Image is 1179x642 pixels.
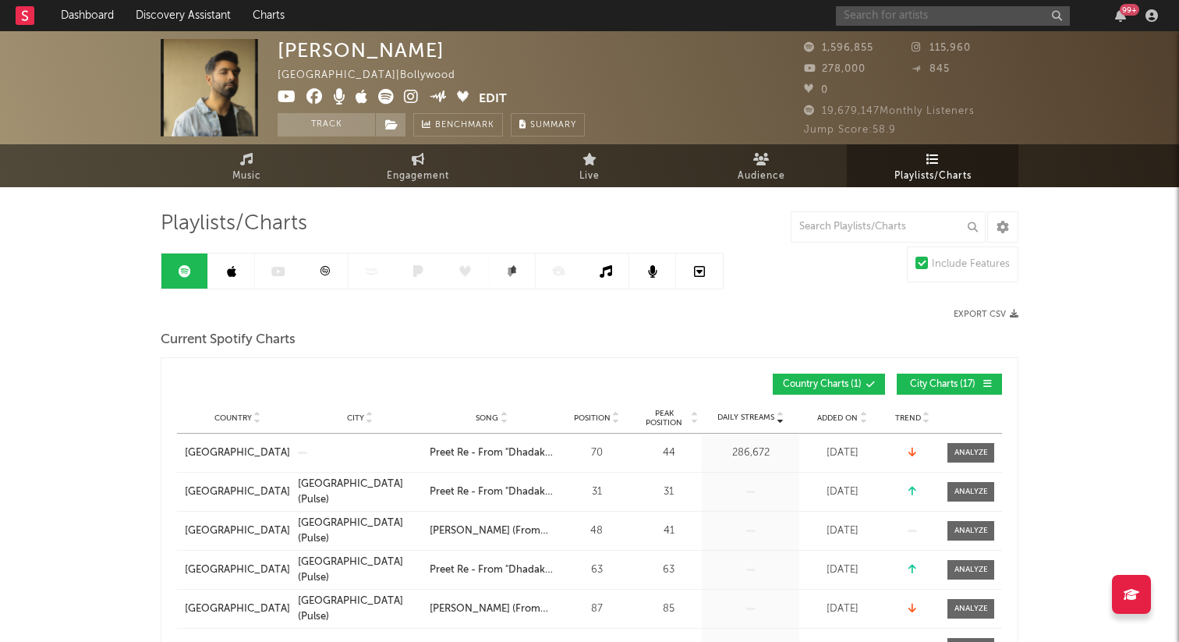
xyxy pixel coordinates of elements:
span: City Charts ( 17 ) [907,380,979,389]
div: 31 [639,484,698,500]
div: [DATE] [803,523,881,539]
span: Song [476,413,498,423]
span: Audience [738,167,785,186]
div: Include Features [932,255,1010,274]
a: Engagement [332,144,504,187]
span: Position [574,413,611,423]
span: 1,596,855 [804,43,873,53]
button: City Charts(17) [897,374,1002,395]
span: Trend [895,413,921,423]
a: [PERSON_NAME] (From "Aap [PERSON_NAME]") [430,523,554,539]
span: 845 [912,64,950,74]
div: [DATE] [803,445,881,461]
div: 70 [561,445,632,461]
a: [GEOGRAPHIC_DATA] [185,601,290,617]
a: [GEOGRAPHIC_DATA] [185,523,290,539]
span: Engagement [387,167,449,186]
a: Playlists/Charts [847,144,1018,187]
a: Audience [675,144,847,187]
a: [GEOGRAPHIC_DATA] [185,484,290,500]
button: Summary [511,113,585,137]
input: Search for artists [836,6,1070,26]
span: Playlists/Charts [161,215,307,233]
div: 31 [561,484,632,500]
div: 44 [639,445,698,461]
a: Preet Re - From "Dhadak 2" [430,445,554,461]
span: Country Charts ( 1 ) [783,380,862,389]
a: Preet Re - From "Dhadak 2" [430,484,554,500]
span: City [347,413,364,423]
span: Playlists/Charts [894,167,972,186]
a: Music [161,144,332,187]
a: [GEOGRAPHIC_DATA] (Pulse) [298,594,422,624]
div: 99 + [1120,4,1139,16]
a: [GEOGRAPHIC_DATA] (Pulse) [298,555,422,585]
span: 278,000 [804,64,866,74]
div: [DATE] [803,562,881,578]
div: 41 [639,523,698,539]
div: 286,672 [706,445,795,461]
div: [DATE] [803,601,881,617]
span: Summary [530,121,576,129]
span: Live [579,167,600,186]
span: Peak Position [639,409,689,427]
a: Benchmark [413,113,503,137]
button: 99+ [1115,9,1126,22]
div: [PERSON_NAME] [278,39,444,62]
button: Country Charts(1) [773,374,885,395]
span: Jump Score: 58.9 [804,125,896,135]
div: 63 [561,562,632,578]
a: [GEOGRAPHIC_DATA] [185,562,290,578]
button: Edit [479,89,507,108]
span: Music [232,167,261,186]
span: Country [214,413,252,423]
span: 0 [804,85,828,95]
a: [PERSON_NAME] (From "Aap [PERSON_NAME]") [430,601,554,617]
div: 63 [639,562,698,578]
span: 19,679,147 Monthly Listeners [804,106,975,116]
div: 48 [561,523,632,539]
button: Export CSV [954,310,1018,319]
input: Search Playlists/Charts [791,211,986,243]
div: [DATE] [803,484,881,500]
span: Daily Streams [717,412,774,424]
a: [GEOGRAPHIC_DATA] (Pulse) [298,516,422,546]
a: [GEOGRAPHIC_DATA] [185,445,290,461]
span: Benchmark [435,116,494,135]
a: Live [504,144,675,187]
a: Preet Re - From "Dhadak 2" [430,562,554,578]
span: 115,960 [912,43,971,53]
span: Added On [817,413,858,423]
button: Track [278,113,375,137]
a: [GEOGRAPHIC_DATA] (Pulse) [298,477,422,507]
div: 87 [561,601,632,617]
div: 85 [639,601,698,617]
div: [GEOGRAPHIC_DATA] | Bollywood [278,66,473,85]
span: Current Spotify Charts [161,331,296,349]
